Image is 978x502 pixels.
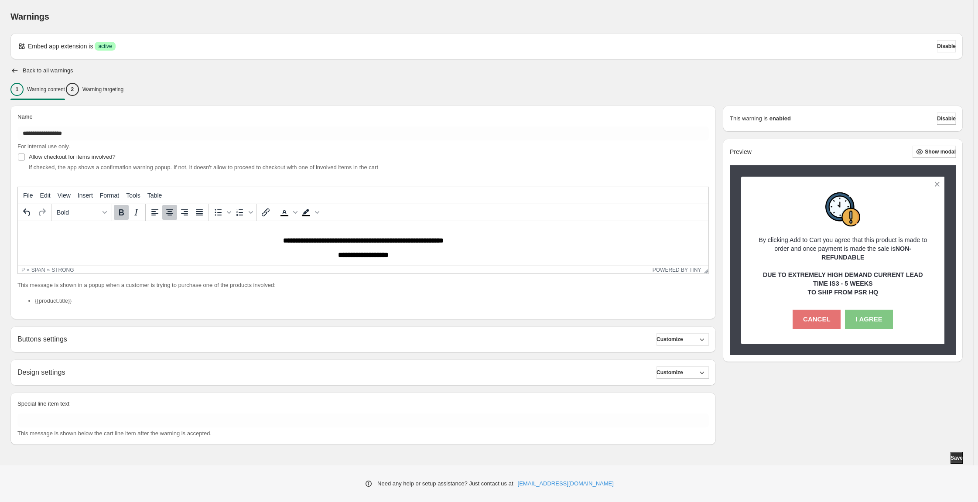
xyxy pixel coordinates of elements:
[47,267,50,273] div: »
[17,430,212,437] span: This message is shown below the cart line item after the warning is accepted.
[23,67,73,74] h2: Back to all warnings
[82,86,123,93] p: Warning targeting
[114,205,129,220] button: Bold
[17,400,69,407] span: Special line item text
[66,83,79,96] div: 2
[657,336,683,343] span: Customize
[10,80,65,99] button: 1Warning content
[147,205,162,220] button: Align left
[793,310,841,329] button: CANCEL
[17,281,709,290] p: This message is shown in a popup when a customer is trying to purchase one of the products involved:
[845,310,893,329] button: I AGREE
[836,280,873,287] strong: 3 - 5 WEEKS
[730,114,768,123] p: This warning is
[518,479,614,488] a: [EMAIL_ADDRESS][DOMAIN_NAME]
[29,154,116,160] span: Allow checkout for items involved?
[40,192,51,199] span: Edit
[58,192,71,199] span: View
[937,115,956,122] span: Disable
[233,205,254,220] div: Numbered list
[28,42,93,51] p: Embed app extension is
[29,164,378,171] span: If checked, the app shows a confirmation warning popup. If not, it doesn't allow to proceed to ch...
[951,454,963,461] span: Save
[27,86,65,93] p: Warning content
[657,366,709,379] button: Customize
[937,40,956,52] button: Disable
[277,205,299,220] div: Text color
[299,205,321,220] div: Background color
[35,297,709,305] li: {{product.title}}
[66,80,123,99] button: 2Warning targeting
[763,271,923,287] strong: DUE TO EXTREMELY HIGH DEMAND CURRENT LEAD TIME IS
[17,113,33,120] span: Name
[31,267,45,273] div: span
[129,205,144,220] button: Italic
[51,267,74,273] div: strong
[17,335,67,343] h2: Buttons settings
[808,289,879,296] strong: TO SHIP FROM PSR HQ
[913,146,956,158] button: Show modal
[937,43,956,50] span: Disable
[657,369,683,376] span: Customize
[126,192,140,199] span: Tools
[18,221,708,266] iframe: Rich Text Area
[730,148,752,156] h2: Preview
[34,205,49,220] button: Redo
[17,143,70,150] span: For internal use only.
[925,148,956,155] span: Show modal
[78,192,93,199] span: Insert
[657,333,709,345] button: Customize
[192,205,207,220] button: Justify
[162,205,177,220] button: Align center
[23,192,33,199] span: File
[57,209,99,216] span: Bold
[27,267,30,273] div: »
[21,267,25,273] div: p
[177,205,192,220] button: Align right
[211,205,233,220] div: Bullet list
[20,205,34,220] button: Undo
[653,267,701,273] a: Powered by Tiny
[701,266,708,273] div: Resize
[100,192,119,199] span: Format
[759,236,927,261] span: By clicking Add to Cart you agree that this product is made to order and once payment is made the...
[98,43,112,50] span: active
[17,368,65,376] h2: Design settings
[53,205,110,220] button: Formats
[147,192,162,199] span: Table
[769,114,791,123] strong: enabled
[258,205,273,220] button: Insert/edit link
[937,113,956,125] button: Disable
[951,452,963,464] button: Save
[10,83,24,96] div: 1
[10,12,49,21] span: Warnings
